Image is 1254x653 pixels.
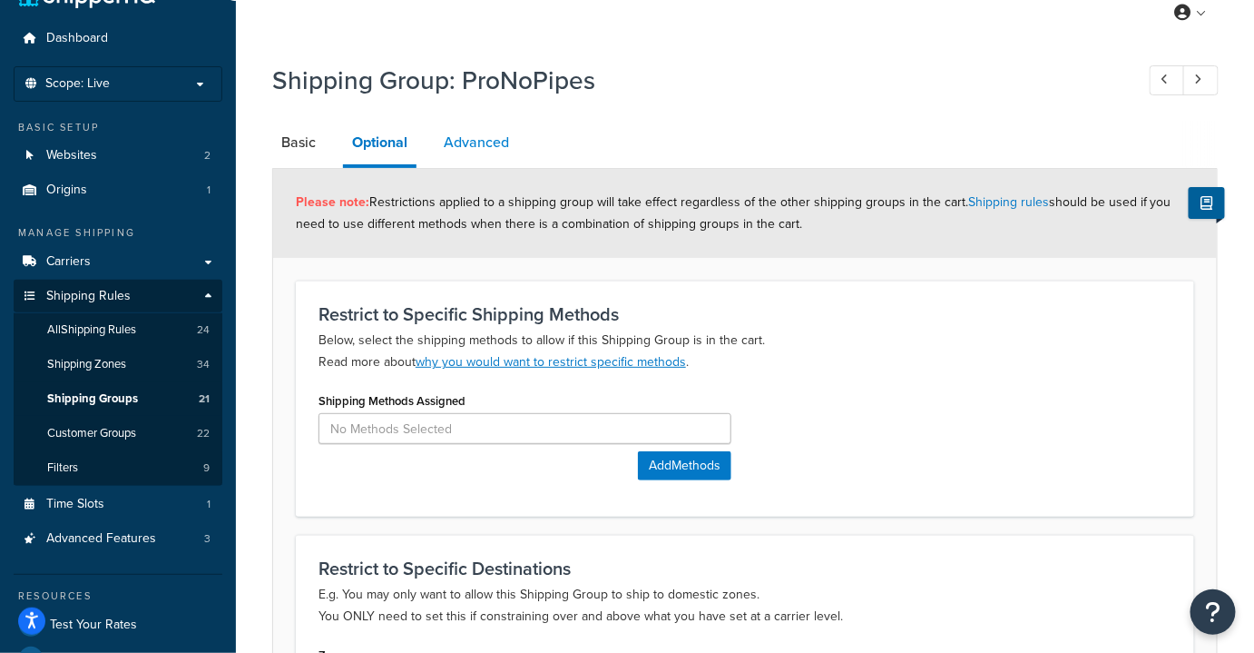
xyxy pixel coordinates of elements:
[296,193,1171,233] span: Restrictions applied to a shipping group will take effect regardless of the other shipping groups...
[14,313,222,347] a: AllShipping Rules24
[14,451,222,485] a: Filters9
[14,22,222,55] a: Dashboard
[46,289,131,304] span: Shipping Rules
[47,460,78,476] span: Filters
[207,497,211,512] span: 1
[46,254,91,270] span: Carriers
[318,304,1171,324] h3: Restrict to Specific Shipping Methods
[46,148,97,163] span: Websites
[199,391,210,407] span: 21
[50,618,137,633] span: Test Your Rates
[47,322,136,338] span: All Shipping Rules
[296,193,369,212] strong: Please note:
[47,357,126,372] span: Shipping Zones
[14,382,222,416] li: Shipping Groups
[14,348,222,381] li: Shipping Zones
[197,357,210,372] span: 34
[318,559,1171,579] h3: Restrict to Specific Destinations
[14,608,222,641] a: Test Your Rates
[207,183,211,198] span: 1
[416,352,686,371] a: why you would want to restrict specific methods
[14,245,222,279] a: Carriers
[435,121,518,164] a: Advanced
[272,63,1116,98] h1: Shipping Group: ProNoPipes
[47,391,138,407] span: Shipping Groups
[14,280,222,487] li: Shipping Rules
[272,121,325,164] a: Basic
[204,148,211,163] span: 2
[318,413,731,444] input: No Methods Selected
[47,426,136,441] span: Customer Groups
[14,522,222,556] li: Advanced Features
[14,139,222,173] a: Websites2
[14,382,222,416] a: Shipping Groups21
[204,531,211,547] span: 3
[46,183,87,198] span: Origins
[1183,65,1219,95] a: Next Record
[14,225,222,241] div: Manage Shipping
[1190,589,1236,635] button: Open Resource Center
[45,76,110,92] span: Scope: Live
[968,193,1049,212] a: Shipping rules
[14,451,222,485] li: Filters
[14,589,222,604] div: Resources
[14,173,222,207] li: Origins
[14,488,222,521] li: Time Slots
[318,394,465,408] label: Shipping Methods Assigned
[14,280,222,313] a: Shipping Rules
[14,488,222,521] a: Time Slots1
[14,522,222,556] a: Advanced Features3
[203,460,210,476] span: 9
[14,417,222,450] a: Customer Groups22
[197,322,210,338] span: 24
[1150,65,1185,95] a: Previous Record
[1189,187,1225,219] button: Show Help Docs
[318,584,1171,628] p: E.g. You may only want to allow this Shipping Group to ship to domestic zones. You ONLY need to s...
[46,531,156,547] span: Advanced Features
[14,120,222,135] div: Basic Setup
[46,31,108,46] span: Dashboard
[46,497,104,512] span: Time Slots
[638,451,731,480] button: AddMethods
[343,121,416,168] a: Optional
[14,173,222,207] a: Origins1
[14,417,222,450] li: Customer Groups
[14,348,222,381] a: Shipping Zones34
[14,139,222,173] li: Websites
[318,330,1171,373] p: Below, select the shipping methods to allow if this Shipping Group is in the cart. Read more about .
[197,426,210,441] span: 22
